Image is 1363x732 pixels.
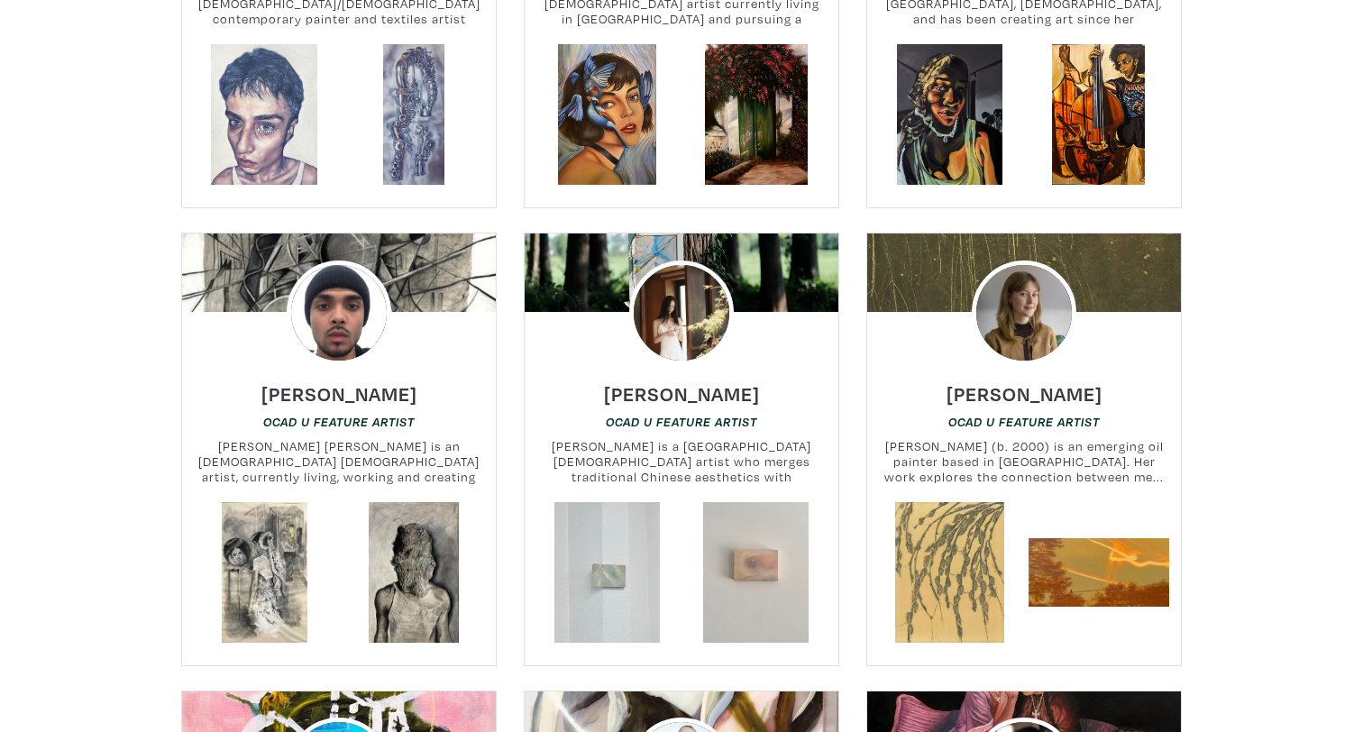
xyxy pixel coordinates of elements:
[261,377,417,398] a: [PERSON_NAME]
[867,438,1181,486] small: [PERSON_NAME] (b. 2000) is an emerging oil painter based in [GEOGRAPHIC_DATA]. Her work explores ...
[947,381,1102,406] h6: [PERSON_NAME]
[604,381,760,406] h6: [PERSON_NAME]
[948,413,1100,430] a: OCAD U Feature Artist
[604,377,760,398] a: [PERSON_NAME]
[182,438,496,486] small: [PERSON_NAME] [PERSON_NAME] is an [DEMOGRAPHIC_DATA] [DEMOGRAPHIC_DATA] artist, currently living,...
[287,261,391,365] img: phpThumb.php
[263,413,415,430] a: OCAD U Feature Artist
[972,261,1076,365] img: phpThumb.php
[947,377,1102,398] a: [PERSON_NAME]
[606,413,757,430] a: OCAD U Feature Artist
[629,261,734,365] img: phpThumb.php
[263,415,415,429] em: OCAD U Feature Artist
[261,381,417,406] h6: [PERSON_NAME]
[525,438,838,486] small: [PERSON_NAME] is a [GEOGRAPHIC_DATA][DEMOGRAPHIC_DATA] artist who merges traditional Chinese aest...
[606,415,757,429] em: OCAD U Feature Artist
[948,415,1100,429] em: OCAD U Feature Artist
